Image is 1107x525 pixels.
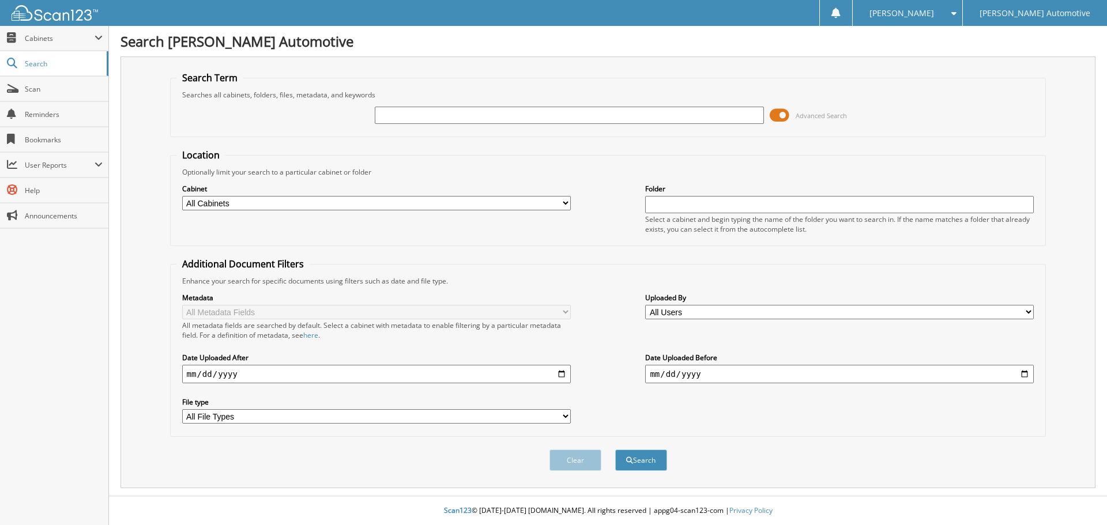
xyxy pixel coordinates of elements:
button: Search [615,450,667,471]
h1: Search [PERSON_NAME] Automotive [121,32,1095,51]
input: end [645,365,1034,383]
legend: Search Term [176,71,243,84]
a: Privacy Policy [729,505,773,515]
a: here [303,330,318,340]
legend: Location [176,149,225,161]
span: Bookmarks [25,135,103,145]
span: Search [25,59,101,69]
span: Cabinets [25,33,95,43]
span: Reminders [25,109,103,119]
label: Date Uploaded After [182,353,571,362]
span: Help [25,186,103,195]
label: Date Uploaded Before [645,353,1034,362]
span: [PERSON_NAME] Automotive [980,10,1090,17]
input: start [182,365,571,383]
label: Metadata [182,293,571,303]
div: Searches all cabinets, folders, files, metadata, and keywords [176,90,1040,100]
span: Advanced Search [796,111,847,120]
div: Enhance your search for specific documents using filters such as date and file type. [176,276,1040,286]
div: © [DATE]-[DATE] [DOMAIN_NAME]. All rights reserved | appg04-scan123-com | [109,497,1107,525]
legend: Additional Document Filters [176,258,310,270]
label: Uploaded By [645,293,1034,303]
span: [PERSON_NAME] [869,10,934,17]
span: User Reports [25,160,95,170]
span: Scan123 [444,505,472,515]
div: Optionally limit your search to a particular cabinet or folder [176,167,1040,177]
img: scan123-logo-white.svg [12,5,98,21]
label: Folder [645,184,1034,194]
button: Clear [549,450,601,471]
div: Select a cabinet and begin typing the name of the folder you want to search in. If the name match... [645,214,1034,234]
div: All metadata fields are searched by default. Select a cabinet with metadata to enable filtering b... [182,320,571,340]
span: Announcements [25,211,103,221]
span: Scan [25,84,103,94]
label: Cabinet [182,184,571,194]
label: File type [182,397,571,407]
